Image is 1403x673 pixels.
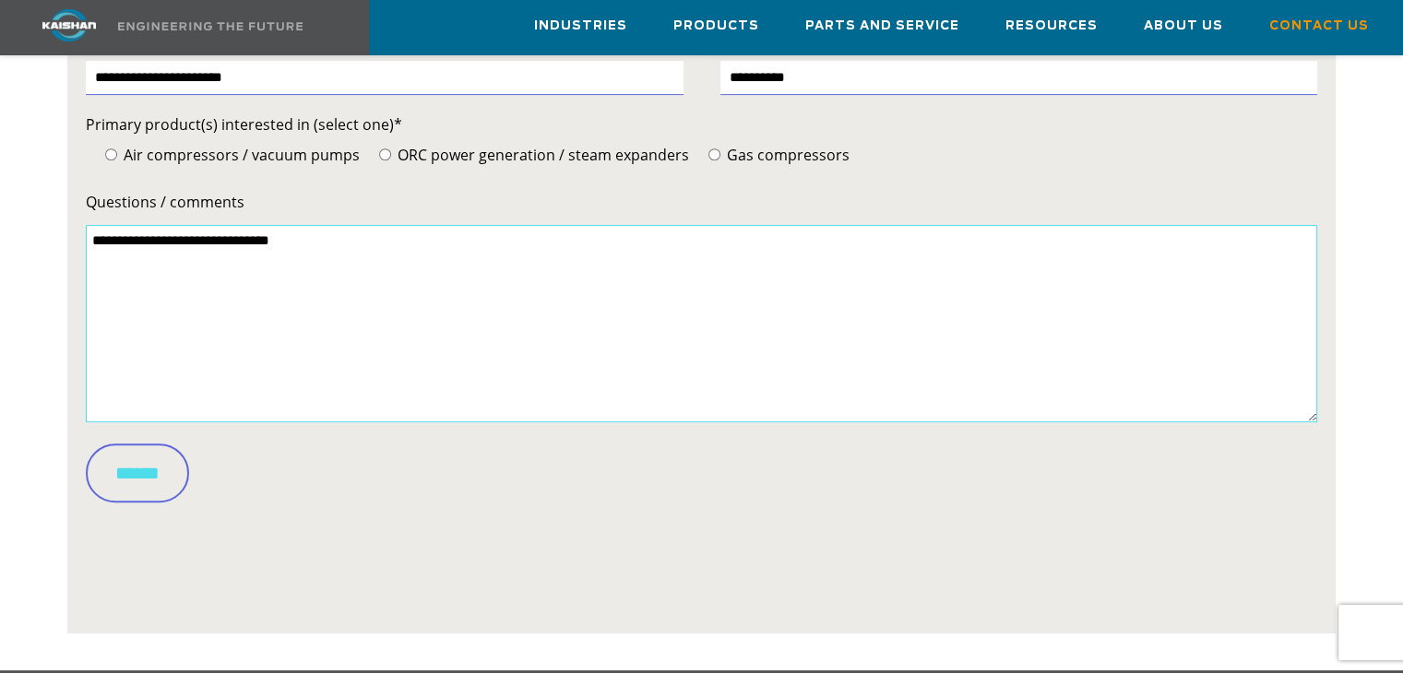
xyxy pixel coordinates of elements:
span: Industries [534,16,627,37]
a: About Us [1144,1,1223,51]
span: Gas compressors [723,145,850,165]
input: ORC power generation / steam expanders [379,148,391,160]
img: Engineering the future [118,22,303,30]
a: Resources [1005,1,1098,51]
input: Air compressors / vacuum pumps [105,148,117,160]
input: Gas compressors [708,148,720,160]
span: Products [673,16,759,37]
span: About Us [1144,16,1223,37]
span: ORC power generation / steam expanders [394,145,689,165]
a: Parts and Service [805,1,959,51]
span: Parts and Service [805,16,959,37]
a: Industries [534,1,627,51]
a: Contact Us [1269,1,1369,51]
span: Resources [1005,16,1098,37]
span: Air compressors / vacuum pumps [120,145,360,165]
a: Products [673,1,759,51]
span: Contact Us [1269,16,1369,37]
label: Questions / comments [86,189,1317,215]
